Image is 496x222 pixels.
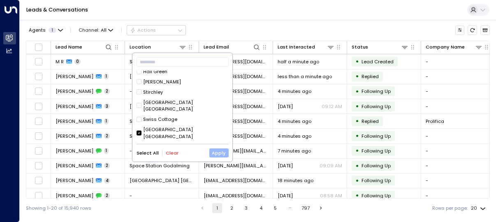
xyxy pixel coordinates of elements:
[471,203,487,213] div: 20
[278,43,334,51] div: Last Interacted
[204,103,268,110] span: kayleighshelton06@gmail.com
[421,173,495,188] td: -
[362,148,391,154] span: Following Up
[355,190,359,201] div: •
[355,56,359,67] div: •
[137,89,229,96] div: Stirchley
[278,103,293,110] span: Oct 13, 2025
[35,43,43,51] span: Toggle select all
[362,88,391,95] span: Following Up
[130,133,190,139] span: Space Station Godalming
[421,54,495,69] td: -
[74,59,81,65] span: 0
[127,25,186,35] button: Actions
[468,25,477,35] span: Refresh
[320,162,342,169] p: 09:09 AM
[56,148,93,154] span: Margaret Atkins
[143,89,163,96] div: Stirchley
[76,25,116,35] button: Channel:All
[101,28,107,33] span: All
[26,6,88,13] a: Leads & Conversations
[35,176,43,185] span: Toggle select row
[204,148,268,154] span: maggie-atkins@hotmail.co.uk
[204,73,268,80] span: pambaylissjones@gmail.com
[130,73,194,80] span: Space Station Shrewsbury
[137,68,229,75] div: Hall Green
[125,84,199,99] td: -
[125,144,199,158] td: -
[285,203,295,213] div: …
[143,99,228,113] div: [GEOGRAPHIC_DATA] [GEOGRAPHIC_DATA]
[355,130,359,141] div: •
[278,88,311,95] span: 4 minutes ago
[421,159,495,173] td: -
[362,133,391,139] span: Following Up
[362,103,391,110] span: Following Up
[204,133,268,139] span: clivedaniels64211@yahoo.com
[209,148,229,157] button: Apply
[426,118,444,125] span: Prolifica
[421,144,495,158] td: -
[278,58,319,65] span: half a minute ago
[35,102,43,111] span: Toggle select row
[56,162,93,169] span: Margaret Atkins
[56,43,112,51] div: Lead Name
[204,88,268,95] span: kayleighshelton06@gmail.com
[355,175,359,186] div: •
[278,162,293,169] span: Yesterday
[271,203,280,213] button: Go to page 5
[104,148,109,154] span: 1
[227,203,236,213] button: Go to page 2
[130,162,190,169] span: Space Station Godalming
[204,192,268,199] span: clarefplee@gmail.com
[355,71,359,82] div: •
[35,87,43,95] span: Toggle select row
[130,118,194,125] span: Space Station Chiswick
[104,88,110,94] span: 2
[300,203,311,213] button: Go to page 797
[137,79,229,86] div: [PERSON_NAME]
[125,188,199,203] td: -
[278,118,311,125] span: 4 minutes ago
[278,192,293,199] span: Oct 12, 2025
[355,116,359,127] div: •
[130,103,179,110] span: Space Station Hall Green
[104,133,110,139] span: 2
[56,43,82,51] div: Lead Name
[76,25,116,35] span: Channel:
[362,58,394,65] span: Lead Created
[56,177,93,184] span: Clare Lee
[130,43,151,51] div: Location
[204,43,260,51] div: Lead Email
[143,79,181,86] div: [PERSON_NAME]
[104,118,109,124] span: 1
[204,43,229,51] div: Lead Email
[421,84,495,99] td: -
[166,150,178,156] button: Clear
[204,58,268,65] span: ravaty@icloud.com
[137,150,159,156] button: Select All
[355,145,359,156] div: •
[355,86,359,97] div: •
[130,27,156,33] div: Actions
[241,203,251,213] button: Go to page 3
[320,192,342,199] p: 08:58 AM
[130,177,194,184] span: Space Station Uxbridge
[352,43,368,51] div: Status
[278,133,311,139] span: 4 minutes ago
[137,116,229,123] div: Swiss Cottage
[362,177,391,184] span: Following Up
[104,74,109,79] span: 1
[480,25,490,35] button: Archived Leads
[204,162,268,169] span: maggie-atkins@hotmail.co.uk
[421,99,495,113] td: -
[35,162,43,170] span: Toggle select row
[432,205,468,212] label: Rows per page:
[355,101,359,112] div: •
[362,162,391,169] span: Following Up
[56,192,93,199] span: Clare Lee
[130,58,194,65] span: Space Station Wakefield
[362,192,391,199] span: Following Up
[278,43,315,51] div: Last Interacted
[352,43,408,51] div: Status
